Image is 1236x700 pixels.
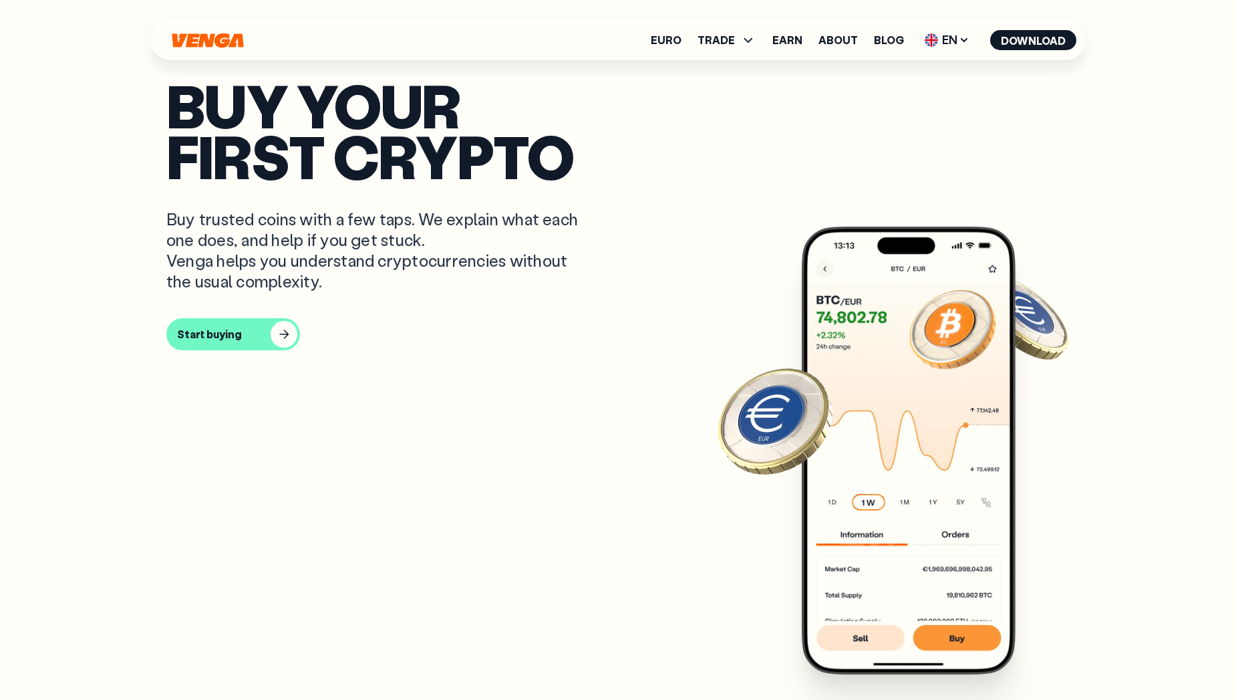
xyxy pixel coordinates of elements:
div: Start buying [177,328,242,341]
a: Earn [772,35,802,45]
button: Start buying [166,318,300,350]
a: Start buying [166,318,1070,350]
svg: Home [170,33,245,48]
a: Euro [651,35,681,45]
span: EN [920,29,974,51]
span: TRADE [698,32,756,48]
img: EURO coin [975,270,1072,366]
img: EURO coin [715,360,835,481]
a: Blog [874,35,904,45]
p: Buy your first crypto [166,80,1070,182]
img: Venga app trade [802,227,1016,675]
a: About [818,35,858,45]
button: Download [990,30,1076,50]
img: flag-uk [925,33,938,47]
p: Buy trusted coins with a few taps. We explain what each one does, and help if you get stuck. Veng... [166,209,589,292]
span: TRADE [698,35,735,45]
